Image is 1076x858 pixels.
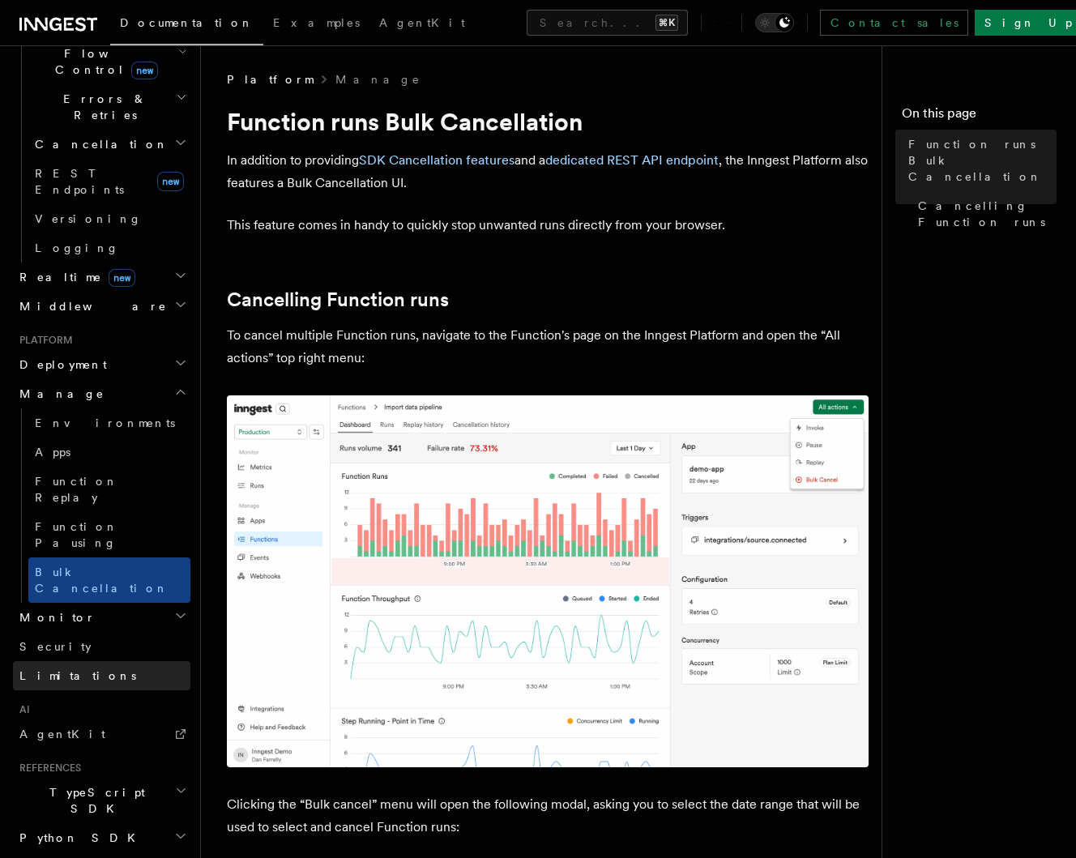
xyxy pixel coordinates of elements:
span: Manage [13,386,105,402]
a: Function Pausing [28,512,190,557]
p: In addition to providing and a , the Inngest Platform also features a Bulk Cancellation UI. [227,149,869,194]
span: References [13,762,81,775]
span: Limitations [19,669,136,682]
kbd: ⌘K [655,15,678,31]
button: Monitor [13,603,190,632]
span: Apps [35,446,70,459]
a: SDK Cancellation features [359,152,515,168]
img: The bulk cancellation button can be found from a Function page, in the top right menu. [227,395,869,767]
button: Search...⌘K [527,10,688,36]
a: AgentKit [369,5,475,44]
a: Manage [335,71,421,88]
div: Manage [13,408,190,603]
span: Bulk Cancellation [35,566,169,595]
p: To cancel multiple Function runs, navigate to the Function's page on the Inngest Platform and ope... [227,324,869,369]
button: Flow Controlnew [28,39,190,84]
span: new [131,62,158,79]
span: Function runs Bulk Cancellation [908,136,1057,185]
span: new [109,269,135,287]
span: Middleware [13,298,167,314]
span: Python SDK [13,830,145,846]
span: Examples [273,16,360,29]
span: Platform [227,71,313,88]
a: Examples [263,5,369,44]
a: Function runs Bulk Cancellation [902,130,1057,191]
button: Realtimenew [13,263,190,292]
span: TypeScript SDK [13,784,175,817]
button: TypeScript SDK [13,778,190,823]
span: Versioning [35,212,142,225]
a: REST Endpointsnew [28,159,190,204]
span: AgentKit [19,728,105,741]
a: Logging [28,233,190,263]
span: Cancellation [28,136,169,152]
span: Flow Control [28,45,178,78]
span: Function Pausing [35,520,118,549]
a: Cancelling Function runs [912,191,1057,237]
span: Cancelling Function runs [918,198,1057,230]
a: Environments [28,408,190,438]
a: Bulk Cancellation [28,557,190,603]
span: Errors & Retries [28,91,176,123]
button: Toggle dark mode [755,13,794,32]
button: Deployment [13,350,190,379]
button: Cancellation [28,130,190,159]
span: Realtime [13,269,135,285]
h1: Function runs Bulk Cancellation [227,107,869,136]
a: Function Replay [28,467,190,512]
span: Security [19,640,92,653]
span: Monitor [13,609,96,625]
a: Limitations [13,661,190,690]
p: This feature comes in handy to quickly stop unwanted runs directly from your browser. [227,214,869,237]
span: Function Replay [35,475,118,504]
span: Logging [35,241,119,254]
p: Clicking the “Bulk cancel” menu will open the following modal, asking you to select the date rang... [227,793,869,839]
button: Errors & Retries [28,84,190,130]
a: Security [13,632,190,661]
span: Deployment [13,356,107,373]
span: Platform [13,334,73,347]
a: AgentKit [13,719,190,749]
button: Middleware [13,292,190,321]
a: Versioning [28,204,190,233]
a: Apps [28,438,190,467]
a: Documentation [110,5,263,45]
h4: On this page [902,104,1057,130]
a: dedicated REST API endpoint [545,152,719,168]
button: Manage [13,379,190,408]
span: AgentKit [379,16,465,29]
a: Contact sales [820,10,968,36]
span: new [157,172,184,191]
span: Environments [35,416,175,429]
span: REST Endpoints [35,167,124,196]
button: Python SDK [13,823,190,852]
a: Cancelling Function runs [227,288,449,311]
span: AI [13,703,30,716]
span: Documentation [120,16,254,29]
